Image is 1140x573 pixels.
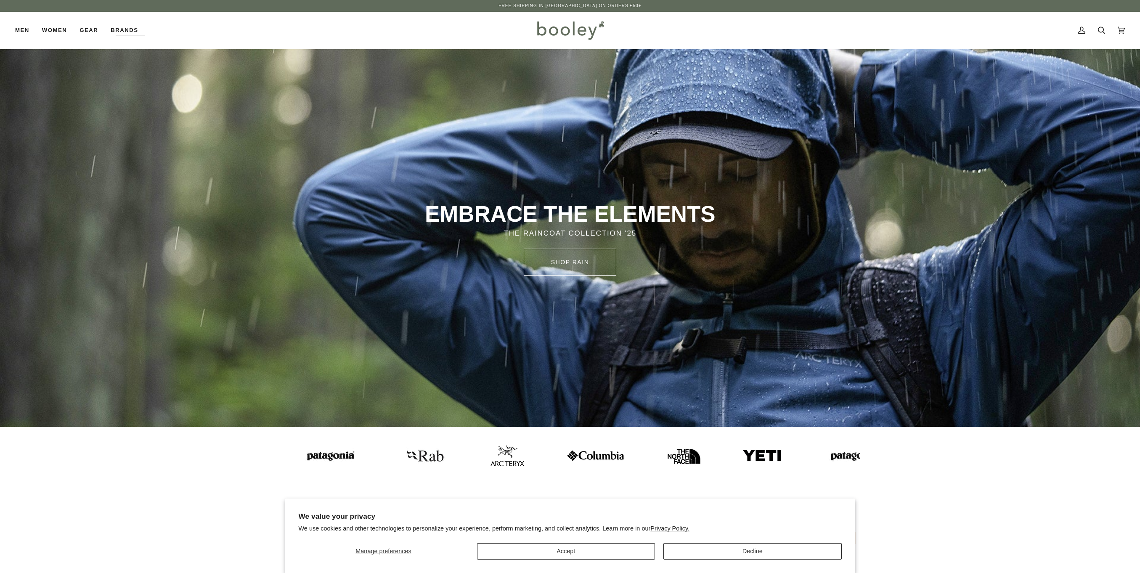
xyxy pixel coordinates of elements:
button: Accept [477,543,655,560]
p: We use cookies and other technologies to personalize your experience, perform marketing, and coll... [299,525,842,533]
a: SHOP rain [524,249,616,276]
a: Brands [104,12,144,49]
span: Men [15,26,29,34]
a: Privacy Policy. [650,525,689,532]
span: Manage preferences [355,548,411,554]
img: Booley [533,18,607,42]
a: Men [15,12,36,49]
button: Decline [663,543,841,560]
p: EMBRACE THE ELEMENTS [217,200,924,228]
a: Gear [73,12,104,49]
h2: We value your privacy [299,512,842,521]
span: Brands [111,26,138,34]
p: THE RAINCOAT COLLECTION '25 [217,228,924,239]
span: Gear [80,26,98,34]
span: Women [42,26,67,34]
a: Women [36,12,73,49]
p: Free Shipping in [GEOGRAPHIC_DATA] on Orders €50+ [498,3,641,9]
button: Manage preferences [299,543,469,560]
